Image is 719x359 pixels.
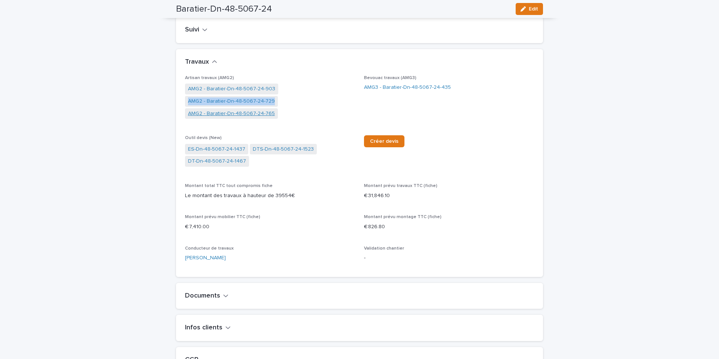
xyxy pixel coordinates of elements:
a: AMG2 - Baratier-Dn-48-5067-24-765 [188,110,275,118]
button: Documents [185,292,228,300]
a: [PERSON_NAME] [185,254,226,262]
a: DT-Dn-48-5067-24-1467 [188,157,246,165]
span: Montant prévu montage TTC (fiche) [364,215,442,219]
span: Montant total TTC tout compromis fiche [185,184,273,188]
h2: Infos clients [185,324,222,332]
button: Travaux [185,58,217,66]
h2: Suivi [185,26,199,34]
a: AMG2 - Baratier-Dn-48-5067-24-903 [188,85,275,93]
span: Conducteur de travaux [185,246,234,251]
span: Montant prévu travaux TTC (fiche) [364,184,437,188]
span: Montant prévu mobilier TTC (fiche) [185,215,260,219]
a: ES-Dn-48-5067-24-1437 [188,145,245,153]
a: AMG3 - Baratier-Dn-48-5067-24-435 [364,84,451,91]
p: € 826.80 [364,223,534,231]
a: DTS-Dn-48-5067-24-1523 [253,145,314,153]
span: Edit [529,6,538,12]
h2: Baratier-Dn-48-5067-24 [176,4,272,15]
button: Edit [516,3,543,15]
span: Validation chantier [364,246,404,251]
span: Artisan travaux (AMG2) [185,76,234,80]
span: Bevouac travaux (AMG3) [364,76,416,80]
span: Outil devis (New) [185,136,222,140]
button: Infos clients [185,324,231,332]
p: - [364,254,534,262]
p: Le montant des travaux à hauteur de 39554€ [185,192,355,200]
p: € 7,410.00 [185,223,355,231]
h2: Documents [185,292,220,300]
p: € 31,846.10 [364,192,534,200]
button: Suivi [185,26,207,34]
a: Créer devis [364,135,404,147]
span: Créer devis [370,139,398,144]
h2: Travaux [185,58,209,66]
a: AMG2 - Baratier-Dn-48-5067-24-729 [188,97,275,105]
